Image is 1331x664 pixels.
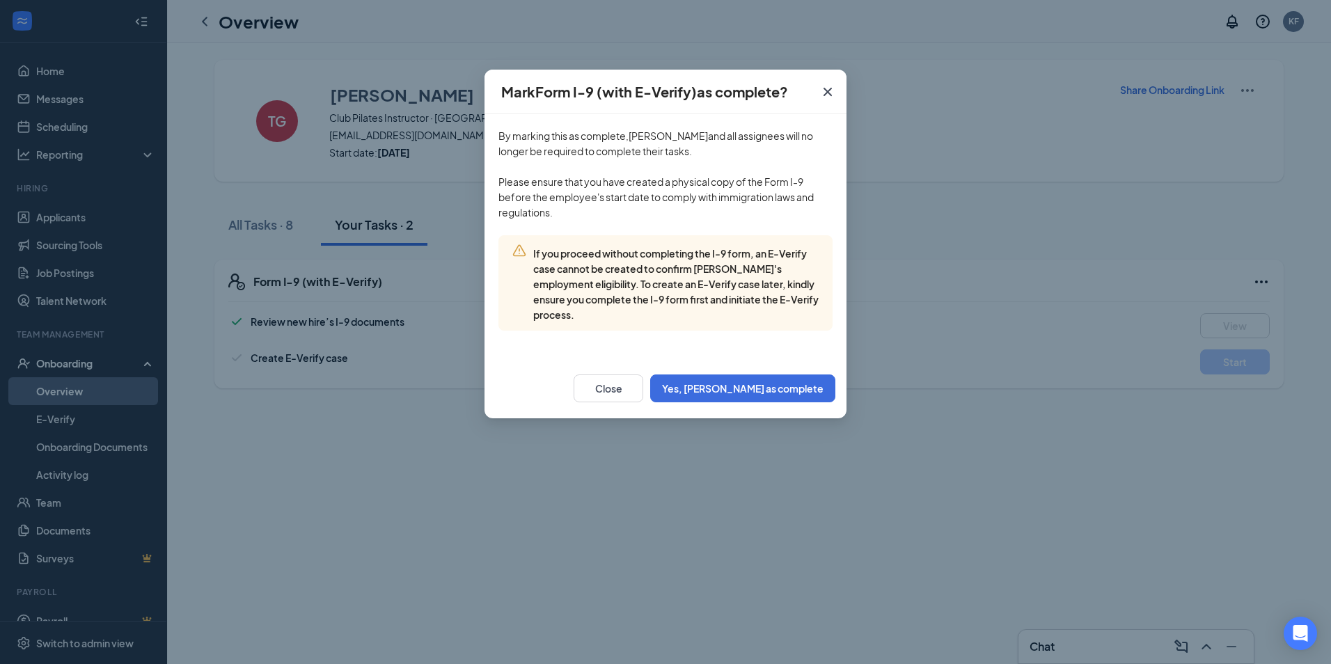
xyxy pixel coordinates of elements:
svg: Cross [819,84,836,100]
h4: Mark Form I-9 (with E-Verify) as complete? [501,82,788,102]
span: By marking this as complete, [PERSON_NAME] and all assignees will no longer be required to comple... [498,129,814,219]
button: Close [809,70,846,114]
button: Yes, [PERSON_NAME] as complete [650,374,835,402]
span: If you proceed without completing the I-9 form, an E-Verify case cannot be created to confirm [PE... [533,247,819,321]
button: Close [574,374,643,402]
div: Open Intercom Messenger [1284,617,1317,650]
svg: Warning [512,244,526,258]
